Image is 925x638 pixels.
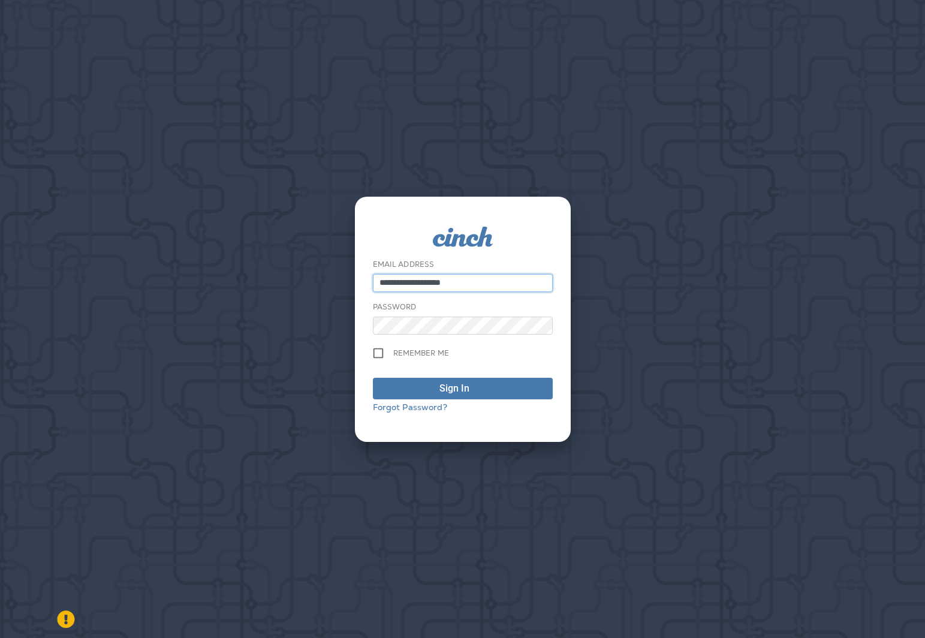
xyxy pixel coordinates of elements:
label: Email Address [373,260,435,269]
button: Sign In [373,378,553,399]
div: Sign In [439,381,469,396]
span: Remember me [393,348,450,358]
a: Forgot Password? [373,402,447,413]
label: Password [373,302,417,312]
